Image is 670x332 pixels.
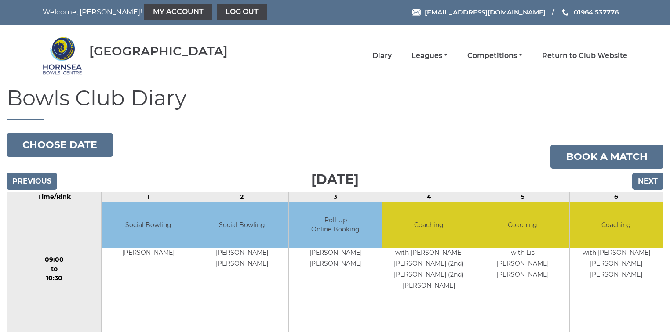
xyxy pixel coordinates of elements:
a: Competitions [467,51,522,61]
td: [PERSON_NAME] [570,270,663,281]
td: [PERSON_NAME] [289,248,382,259]
td: with [PERSON_NAME] [382,248,476,259]
a: Leagues [411,51,448,61]
td: Coaching [382,202,476,248]
td: Social Bowling [102,202,195,248]
td: [PERSON_NAME] [289,259,382,270]
h1: Bowls Club Diary [7,87,663,120]
a: Email [EMAIL_ADDRESS][DOMAIN_NAME] [412,7,546,17]
a: My Account [144,4,212,20]
td: Coaching [570,202,663,248]
a: Return to Club Website [542,51,627,61]
td: [PERSON_NAME] [195,248,288,259]
td: [PERSON_NAME] [102,248,195,259]
a: Diary [372,51,392,61]
td: 2 [195,192,289,202]
td: 3 [289,192,382,202]
span: 01964 537776 [574,8,619,16]
a: Book a match [550,145,663,169]
a: Phone us 01964 537776 [561,7,619,17]
td: [PERSON_NAME] [195,259,288,270]
td: Coaching [476,202,569,248]
div: [GEOGRAPHIC_DATA] [89,44,228,58]
img: Email [412,9,421,16]
nav: Welcome, [PERSON_NAME]! [43,4,279,20]
td: with Lis [476,248,569,259]
td: 6 [569,192,663,202]
td: [PERSON_NAME] (2nd) [382,259,476,270]
button: Choose date [7,133,113,157]
td: [PERSON_NAME] [476,259,569,270]
td: with [PERSON_NAME] [570,248,663,259]
td: Roll Up Online Booking [289,202,382,248]
a: Log out [217,4,267,20]
td: [PERSON_NAME] (2nd) [382,270,476,281]
input: Previous [7,173,57,190]
input: Next [632,173,663,190]
img: Phone us [562,9,568,16]
td: [PERSON_NAME] [570,259,663,270]
td: [PERSON_NAME] [476,270,569,281]
span: [EMAIL_ADDRESS][DOMAIN_NAME] [425,8,546,16]
td: Social Bowling [195,202,288,248]
td: 4 [382,192,476,202]
td: 5 [476,192,569,202]
td: 1 [102,192,195,202]
td: Time/Rink [7,192,102,202]
img: Hornsea Bowls Centre [43,36,82,76]
td: [PERSON_NAME] [382,281,476,292]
